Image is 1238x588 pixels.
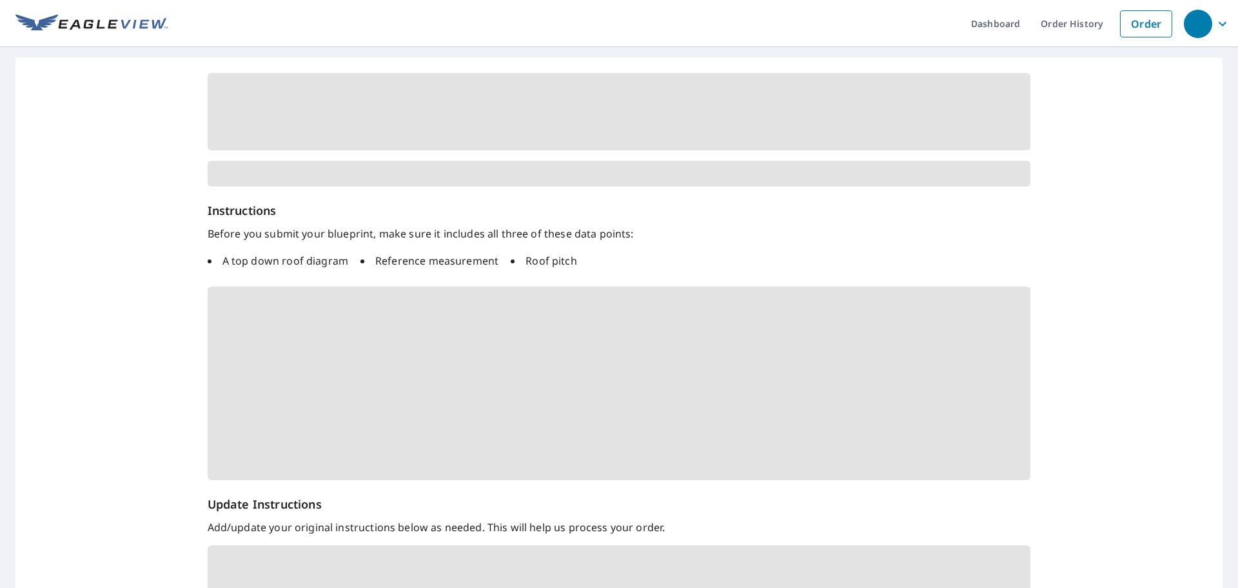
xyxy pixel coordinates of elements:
[511,253,577,269] li: Roof pitch
[208,496,1031,513] p: Update Instructions
[208,226,1031,241] p: Before you submit your blueprint, make sure it includes all three of these data points:
[360,253,498,269] li: Reference measurement
[15,14,168,34] img: EV Logo
[1120,10,1172,37] a: Order
[208,520,1031,535] p: Add/update your original instructions below as needed. This will help us process your order.
[208,253,348,269] li: A top down roof diagram
[208,202,1031,219] h6: Instructions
